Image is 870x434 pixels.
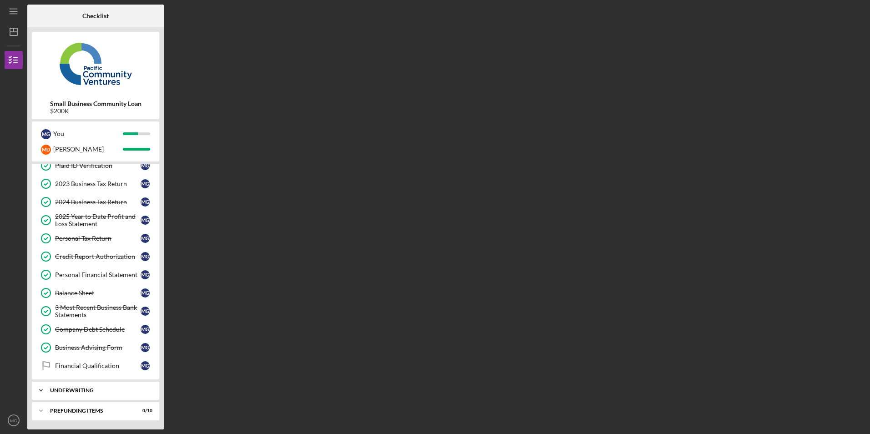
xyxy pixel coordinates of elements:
[50,100,142,107] b: Small Business Community Loan
[55,304,141,318] div: 3 Most Recent Business Bank Statements
[55,235,141,242] div: Personal Tax Return
[141,288,150,298] div: M G
[36,211,155,229] a: 2025 Year to Date Profit and Loss StatementMG
[55,362,141,369] div: Financial Qualification
[36,302,155,320] a: 3 Most Recent Business Bank StatementsMG
[36,266,155,284] a: Personal Financial StatementMG
[141,270,150,279] div: M G
[53,141,123,157] div: [PERSON_NAME]
[50,107,142,115] div: $200K
[50,408,130,414] div: Prefunding Items
[55,198,141,206] div: 2024 Business Tax Return
[36,229,155,247] a: Personal Tax ReturnMG
[55,180,141,187] div: 2023 Business Tax Return
[136,408,152,414] div: 0 / 10
[36,320,155,338] a: Company Debt ScheduleMG
[53,126,123,141] div: You
[141,343,150,352] div: M G
[36,156,155,175] a: Plaid ID VerificationMG
[55,253,141,260] div: Credit Report Authorization
[36,175,155,193] a: 2023 Business Tax ReturnMG
[141,216,150,225] div: M G
[141,252,150,261] div: M G
[41,145,51,155] div: M D
[36,284,155,302] a: Balance SheetMG
[141,161,150,170] div: M G
[55,162,141,169] div: Plaid ID Verification
[55,344,141,351] div: Business Advising Form
[41,129,51,139] div: M G
[32,36,159,91] img: Product logo
[55,326,141,333] div: Company Debt Schedule
[55,271,141,278] div: Personal Financial Statement
[141,307,150,316] div: M G
[141,234,150,243] div: M G
[36,193,155,211] a: 2024 Business Tax ReturnMG
[36,338,155,357] a: Business Advising FormMG
[141,325,150,334] div: M G
[82,12,109,20] b: Checklist
[141,197,150,207] div: M G
[141,361,150,370] div: M G
[5,411,23,429] button: MG
[10,418,17,423] text: MG
[55,289,141,297] div: Balance Sheet
[36,247,155,266] a: Credit Report AuthorizationMG
[141,179,150,188] div: M G
[55,213,141,227] div: 2025 Year to Date Profit and Loss Statement
[36,357,155,375] a: Financial QualificationMG
[50,388,148,393] div: Underwriting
